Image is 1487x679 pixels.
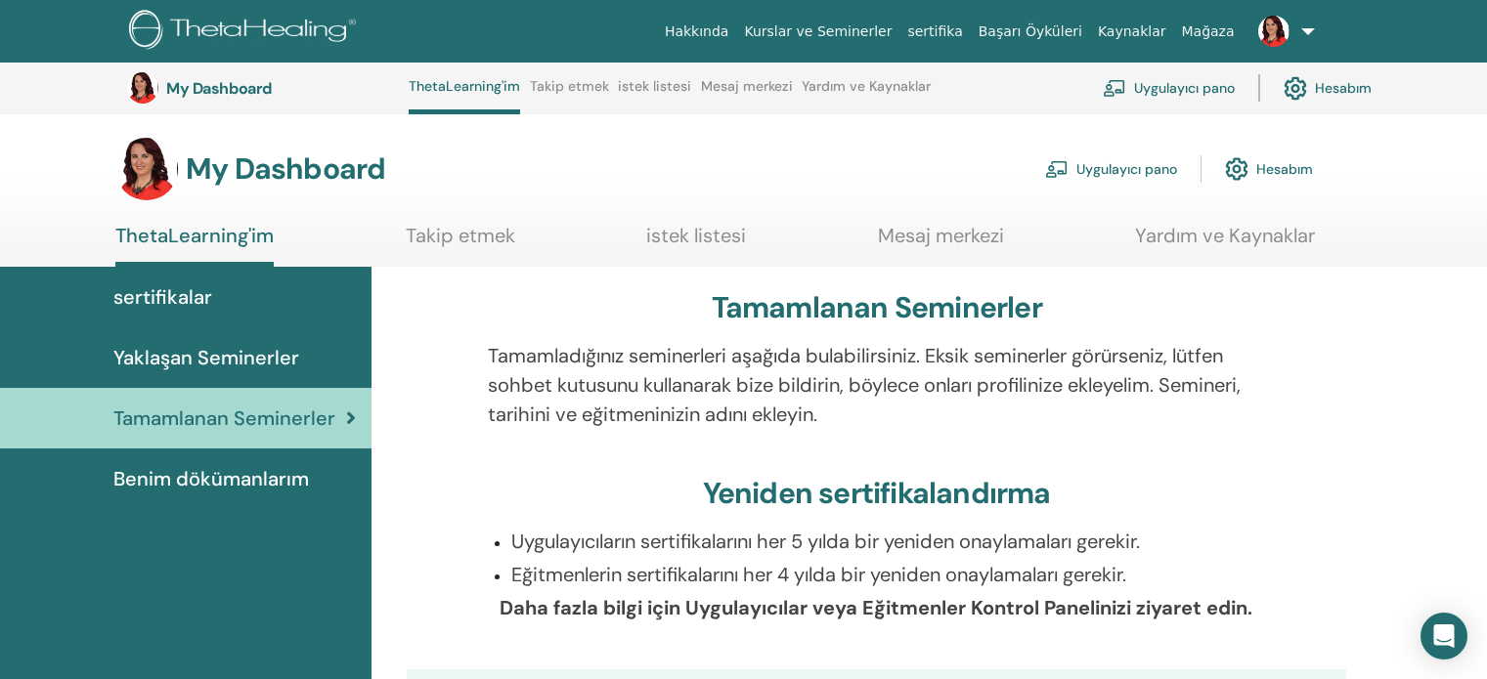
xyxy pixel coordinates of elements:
a: ThetaLearning'im [115,224,274,267]
a: ThetaLearning'im [409,78,520,114]
h3: My Dashboard [186,151,385,187]
img: default.jpg [127,72,158,104]
a: Mağaza [1173,14,1242,50]
p: Tamamladığınız seminerleri aşağıda bulabilirsiniz. Eksik seminerler görürseniz, lütfen sohbet kut... [488,341,1266,429]
h3: Tamamlanan Seminerler [712,290,1042,325]
img: default.jpg [115,138,178,200]
span: Tamamlanan Seminerler [113,403,335,433]
img: cog.svg [1225,152,1248,186]
a: Takip etmek [406,224,515,262]
h3: Yeniden sertifikalandırma [703,476,1051,511]
p: Eğitmenlerin sertifikalarını her 4 yılda bir yeniden onaylamaları gerekir. [511,560,1266,589]
img: cog.svg [1284,71,1307,105]
a: Mesaj merkezi [878,224,1004,262]
img: logo.png [129,10,363,54]
span: Yaklaşan Seminerler [113,343,299,372]
b: Daha fazla bilgi için Uygulayıcılar veya Eğitmenler Kontrol Panelinizi ziyaret edin. [500,595,1252,620]
a: Uygulayıcı pano [1103,66,1235,109]
h3: My Dashboard [166,79,362,98]
p: Uygulayıcıların sertifikalarını her 5 yılda bir yeniden onaylamaları gerekir. [511,527,1266,556]
a: Uygulayıcı pano [1045,148,1177,191]
a: sertifika [899,14,970,50]
a: Takip etmek [530,78,609,109]
div: Open Intercom Messenger [1421,613,1467,659]
a: Hakkında [657,14,737,50]
a: Kurslar ve Seminerler [736,14,899,50]
img: chalkboard-teacher.svg [1103,79,1126,97]
span: sertifikalar [113,282,212,312]
img: chalkboard-teacher.svg [1045,160,1069,178]
img: default.jpg [1258,16,1290,47]
a: Yardım ve Kaynaklar [802,78,931,109]
a: Hesabım [1284,66,1372,109]
a: Yardım ve Kaynaklar [1135,224,1315,262]
a: Başarı Öyküleri [971,14,1090,50]
span: Benim dökümanlarım [113,464,309,493]
a: istek listesi [646,224,746,262]
a: istek listesi [618,78,691,109]
a: Hesabım [1225,148,1313,191]
a: Mesaj merkezi [701,78,793,109]
a: Kaynaklar [1090,14,1174,50]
